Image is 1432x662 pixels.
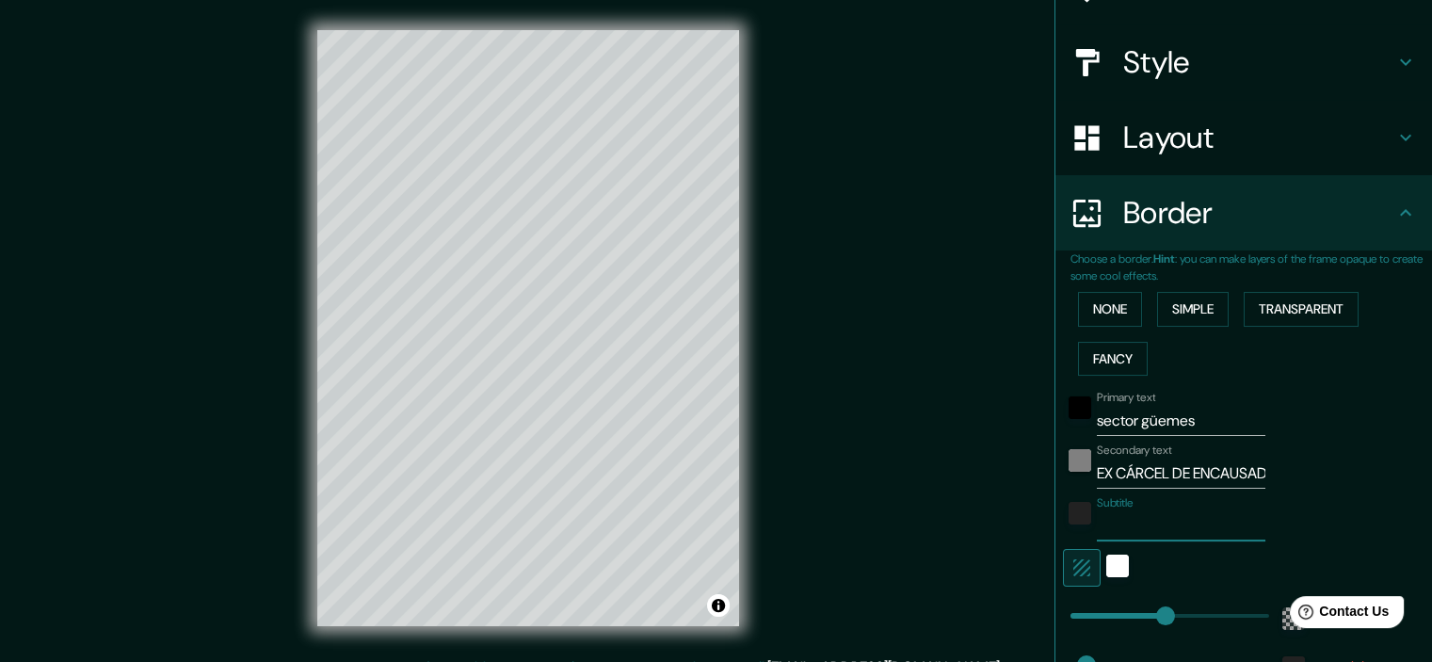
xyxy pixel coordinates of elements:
[1157,292,1229,327] button: Simple
[1123,119,1394,156] h4: Layout
[1153,251,1175,266] b: Hint
[1264,589,1411,641] iframe: Help widget launcher
[1097,443,1172,459] label: Secondary text
[1069,502,1091,525] button: color-222222
[1078,342,1148,377] button: Fancy
[1106,555,1129,577] button: white
[1070,250,1432,284] p: Choose a border. : you can make layers of the frame opaque to create some cool effects.
[1069,396,1091,419] button: black
[707,594,730,617] button: Toggle attribution
[1055,175,1432,250] div: Border
[1097,495,1134,511] label: Subtitle
[1078,292,1142,327] button: None
[1123,194,1394,232] h4: Border
[1097,390,1155,406] label: Primary text
[1123,43,1394,81] h4: Style
[1244,292,1359,327] button: Transparent
[1055,100,1432,175] div: Layout
[1069,449,1091,472] button: black
[1055,24,1432,100] div: Style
